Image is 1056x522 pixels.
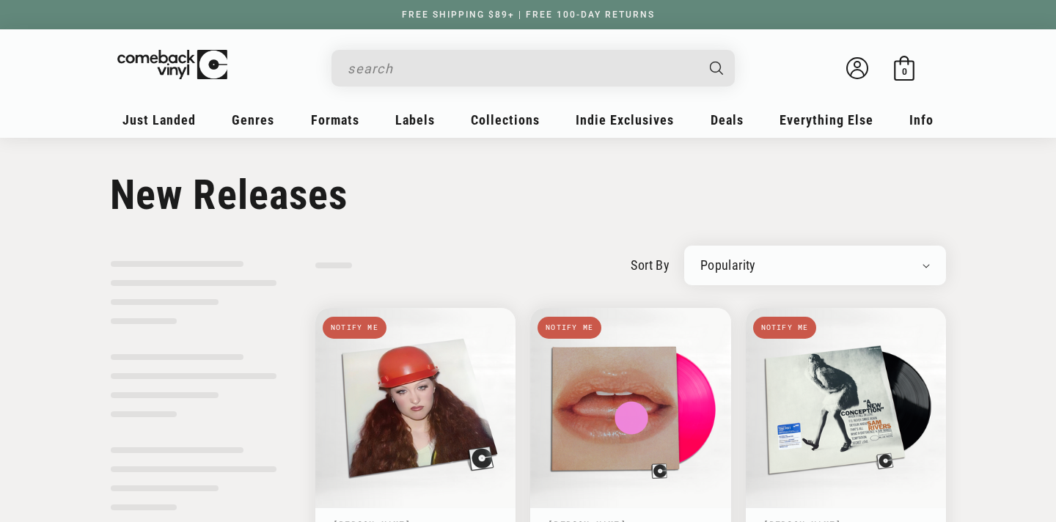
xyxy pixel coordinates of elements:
[697,50,737,87] button: Search
[232,112,274,128] span: Genres
[387,10,670,20] a: FREE SHIPPING $89+ | FREE 100-DAY RETURNS
[471,112,540,128] span: Collections
[631,255,670,275] label: sort by
[311,112,359,128] span: Formats
[395,112,435,128] span: Labels
[711,112,744,128] span: Deals
[331,50,735,87] div: Search
[122,112,196,128] span: Just Landed
[902,66,907,77] span: 0
[110,171,946,219] h1: New Releases
[909,112,934,128] span: Info
[576,112,674,128] span: Indie Exclusives
[348,54,695,84] input: search
[780,112,873,128] span: Everything Else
